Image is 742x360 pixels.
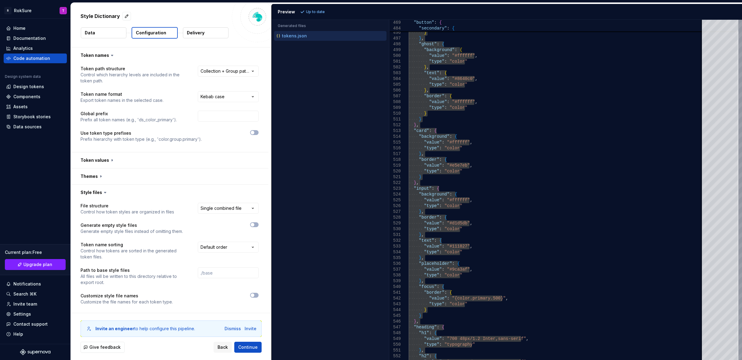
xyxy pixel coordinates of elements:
[389,47,401,53] div: 499
[13,45,33,51] div: Analytics
[4,122,67,132] a: Data sources
[470,140,472,145] span: ,
[389,197,401,203] div: 525
[421,36,424,41] span: ,
[13,291,36,297] div: Search ⌘K
[421,232,424,237] span: ,
[389,249,401,255] div: 534
[424,342,439,347] span: "type"
[442,163,444,168] span: :
[389,163,401,168] div: 519
[437,325,439,330] span: :
[4,33,67,43] a: Documentation
[445,146,462,151] span: "color"
[447,76,449,81] span: :
[5,74,41,79] div: Design system data
[429,105,444,110] span: "type"
[424,146,439,151] span: "type"
[389,41,401,47] div: 498
[81,91,163,97] p: Token name format
[447,244,470,249] span: "#111827"
[81,111,177,117] p: Global prefix
[389,319,401,324] div: 546
[449,82,467,87] span: "color"
[445,273,462,278] span: "color"
[419,192,450,197] span: "background"
[447,26,449,31] span: :
[419,134,450,139] span: "background"
[389,255,401,261] div: 535
[439,169,442,174] span: :
[449,59,467,64] span: "color"
[470,221,472,226] span: ,
[389,145,401,151] div: 516
[81,267,187,273] p: Path to base style files
[389,116,401,122] div: 511
[419,209,421,214] span: }
[419,232,421,237] span: }
[81,342,125,353] button: Give feedback
[424,198,442,202] span: "value"
[389,284,401,290] div: 540
[419,215,439,220] span: "border"
[389,64,401,70] div: 502
[470,198,472,202] span: ,
[434,128,437,133] span: {
[437,186,439,191] span: {
[506,296,508,301] span: ,
[445,157,447,162] span: {
[389,261,401,267] div: 536
[389,330,401,336] div: 548
[442,198,444,202] span: :
[452,76,475,81] span: "#8640c0"
[526,336,529,341] span: ,
[389,93,401,99] div: 507
[437,284,439,289] span: :
[13,104,28,110] div: Assets
[389,59,401,64] div: 501
[470,244,472,249] span: ,
[13,331,23,337] div: Help
[20,349,50,355] a: Supernova Logo
[1,4,69,17] button: RRokSureT
[439,215,442,220] span: :
[442,140,444,145] span: :
[4,23,67,33] a: Home
[424,140,442,145] span: "value"
[13,55,50,61] div: Code automation
[81,209,174,215] p: Control how token styles are organized in files
[389,272,401,278] div: 538
[81,72,187,84] p: Control which hierarchy levels are included in the token path.
[218,344,228,350] span: Back
[424,71,439,75] span: "text"
[447,267,470,272] span: "#9ca3af"
[89,344,121,350] span: Give feedback
[439,146,442,151] span: :
[447,140,470,145] span: "#ffffff"
[389,122,401,128] div: 512
[424,65,426,70] span: }
[389,313,401,319] div: 545
[447,221,470,226] span: "#d1d5db"
[424,307,426,312] span: }
[81,117,177,123] p: Prefix all token names (e.g., 'ds_color_primary').
[4,7,12,14] div: R
[419,175,421,179] span: }
[452,99,475,104] span: "#ffffff"
[424,94,444,99] span: "border"
[414,128,429,133] span: "card"
[437,42,439,47] span: :
[457,261,460,266] span: {
[432,186,434,191] span: :
[389,278,401,284] div: 539
[414,319,416,324] span: }
[424,273,439,278] span: "type"
[427,88,429,93] span: ,
[449,192,452,197] span: :
[419,157,439,162] span: "border"
[81,97,163,103] p: Export token names in the selected case.
[419,238,434,243] span: "text"
[4,92,67,102] a: Components
[442,221,444,226] span: :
